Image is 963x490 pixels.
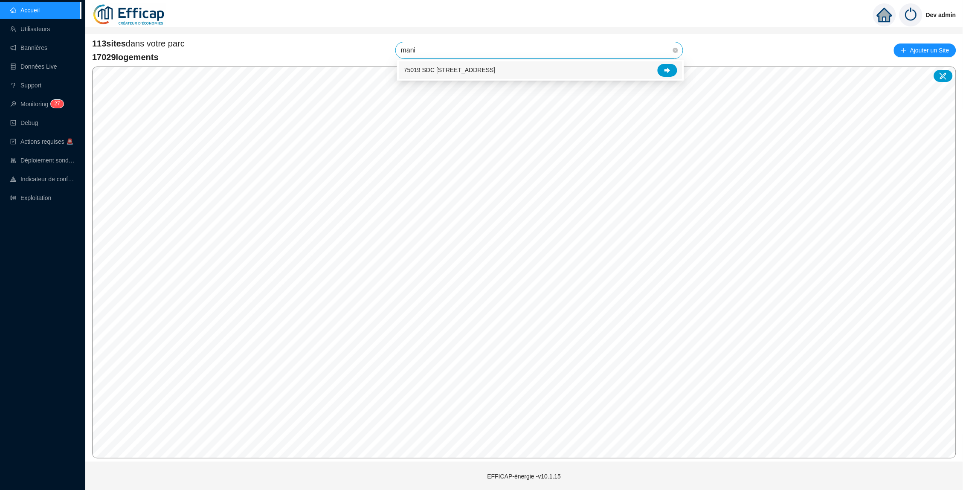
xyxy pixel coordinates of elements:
[926,1,956,29] span: Dev admin
[20,138,73,145] span: Actions requises 🚨
[10,7,40,14] a: homeAccueil
[93,67,956,458] canvas: Map
[10,176,75,183] a: heat-mapIndicateur de confort
[673,48,678,53] span: close-circle
[404,66,496,75] span: 75019 SDC [STREET_ADDRESS]
[10,119,38,126] a: codeDebug
[899,3,922,26] img: power
[10,157,75,164] a: clusterDéploiement sondes
[10,101,61,107] a: monitorMonitoring27
[399,61,682,79] div: 75019 SDC 121 Rue Manin
[487,473,561,480] span: EFFICAP-énergie - v10.1.15
[10,26,50,32] a: teamUtilisateurs
[54,101,57,107] span: 2
[10,194,51,201] a: slidersExploitation
[92,51,185,63] span: 17029 logements
[894,43,956,57] button: Ajouter un Site
[877,7,892,23] span: home
[92,39,126,48] span: 113 sites
[92,38,185,49] span: dans votre parc
[10,44,47,51] a: notificationBannières
[910,44,949,56] span: Ajouter un Site
[57,101,60,107] span: 7
[10,63,57,70] a: databaseDonnées Live
[51,100,63,108] sup: 27
[10,82,41,89] a: questionSupport
[10,139,16,145] span: check-square
[901,47,907,53] span: plus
